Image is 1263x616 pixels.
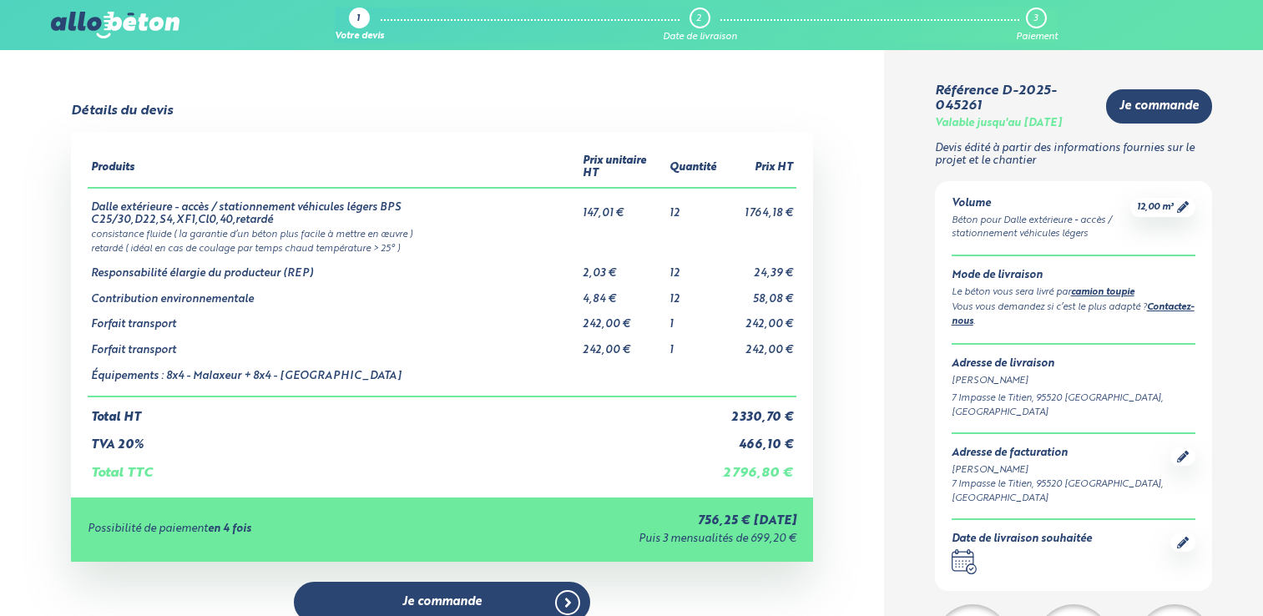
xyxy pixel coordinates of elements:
th: Produits [88,149,579,187]
td: 242,00 € [720,331,796,357]
td: Total HT [88,396,720,425]
td: 1 764,18 € [720,188,796,226]
td: 1 [666,305,720,331]
div: Béton pour Dalle extérieure - accès / stationnement véhicules légers [952,214,1131,242]
td: Responsabilité élargie du producteur (REP) [88,255,579,280]
td: 2 330,70 € [720,396,796,425]
th: Prix unitaire HT [579,149,667,187]
p: Devis édité à partir des informations fournies sur le projet et le chantier [935,143,1213,167]
td: Contribution environnementale [88,280,579,306]
div: Adresse de livraison [952,358,1196,371]
div: 1 [356,14,360,25]
td: Total TTC [88,452,720,481]
a: 3 Paiement [1016,8,1058,43]
td: 58,08 € [720,280,796,306]
td: Forfait transport [88,305,579,331]
td: 242,00 € [720,305,796,331]
div: Valable jusqu'au [DATE] [935,118,1062,130]
td: 242,00 € [579,305,667,331]
div: Vous vous demandez si c’est le plus adapté ? . [952,300,1196,331]
div: Volume [952,198,1131,210]
div: 3 [1033,13,1038,24]
div: Détails du devis [71,104,173,119]
img: allobéton [51,12,179,38]
th: Quantité [666,149,720,187]
div: Possibilité de paiement [88,523,449,536]
span: Je commande [1119,99,1199,114]
td: 147,01 € [579,188,667,226]
iframe: Help widget launcher [1114,551,1245,598]
td: 2 796,80 € [720,452,796,481]
td: 4,84 € [579,280,667,306]
td: 2,03 € [579,255,667,280]
td: retardé ( idéal en cas de coulage par temps chaud température > 25° ) [88,240,797,255]
td: Forfait transport [88,331,579,357]
a: 1 Votre devis [335,8,384,43]
td: 1 [666,331,720,357]
strong: en 4 fois [208,523,251,534]
div: Référence D-2025-045261 [935,83,1094,114]
div: Paiement [1016,32,1058,43]
div: Votre devis [335,32,384,43]
th: Prix HT [720,149,796,187]
td: 12 [666,280,720,306]
div: Mode de livraison [952,270,1196,282]
td: Équipements : 8x4 - Malaxeur + 8x4 - [GEOGRAPHIC_DATA] [88,357,579,397]
div: Le béton vous sera livré par [952,285,1196,300]
td: Dalle extérieure - accès / stationnement véhicules légers BPS C25/30,D22,S4,XF1,Cl0,40,retardé [88,188,579,226]
span: Je commande [402,595,482,609]
td: TVA 20% [88,425,720,452]
div: [PERSON_NAME] [952,463,1171,477]
td: 12 [666,188,720,226]
a: 2 Date de livraison [663,8,737,43]
a: Je commande [1106,89,1212,124]
td: 242,00 € [579,331,667,357]
div: 756,25 € [DATE] [448,514,796,528]
a: camion toupie [1071,288,1134,297]
td: 466,10 € [720,425,796,452]
td: 24,39 € [720,255,796,280]
td: consistance fluide ( la garantie d’un béton plus facile à mettre en œuvre ) [88,226,797,240]
div: Date de livraison [663,32,737,43]
div: 2 [696,13,701,24]
div: 7 Impasse le Titien, 95520 [GEOGRAPHIC_DATA], [GEOGRAPHIC_DATA] [952,391,1196,420]
div: 7 Impasse le Titien, 95520 [GEOGRAPHIC_DATA], [GEOGRAPHIC_DATA] [952,477,1171,506]
td: 12 [666,255,720,280]
div: Date de livraison souhaitée [952,533,1092,546]
div: Adresse de facturation [952,447,1171,460]
div: Puis 3 mensualités de 699,20 € [448,533,796,546]
div: [PERSON_NAME] [952,374,1196,388]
